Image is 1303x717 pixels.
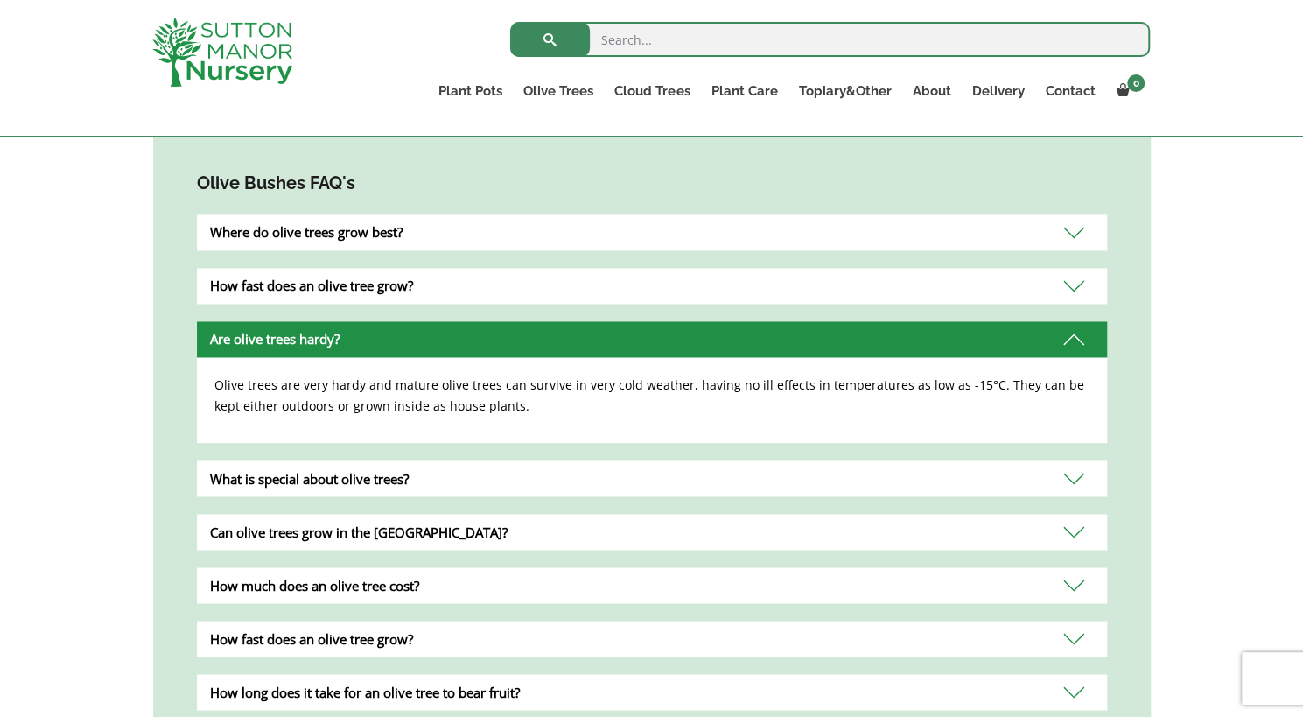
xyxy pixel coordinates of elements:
[152,18,292,87] img: logo
[510,22,1150,57] input: Search...
[197,268,1107,304] div: How fast does an olive tree grow?
[700,79,788,103] a: Plant Care
[197,674,1107,710] div: How long does it take for an olive tree to bear fruit?
[197,170,1107,197] h4: Olive Bushes FAQ's
[1034,79,1105,103] a: Contact
[214,375,1089,417] p: Olive trees are very hardy and mature olive trees can survive in very cold weather, having no ill...
[961,79,1034,103] a: Delivery
[1127,74,1145,92] span: 0
[788,79,901,103] a: Topiary&Other
[1105,79,1150,103] a: 0
[604,79,700,103] a: Cloud Trees
[901,79,961,103] a: About
[197,621,1107,657] div: How fast does an olive tree grow?
[197,514,1107,550] div: Can olive trees grow in the [GEOGRAPHIC_DATA]?
[197,214,1107,250] div: Where do olive trees grow best?
[428,79,513,103] a: Plant Pots
[197,460,1107,496] div: What is special about olive trees?
[197,321,1107,357] div: Are olive trees hardy?
[197,567,1107,603] div: How much does an olive tree cost?
[513,79,604,103] a: Olive Trees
